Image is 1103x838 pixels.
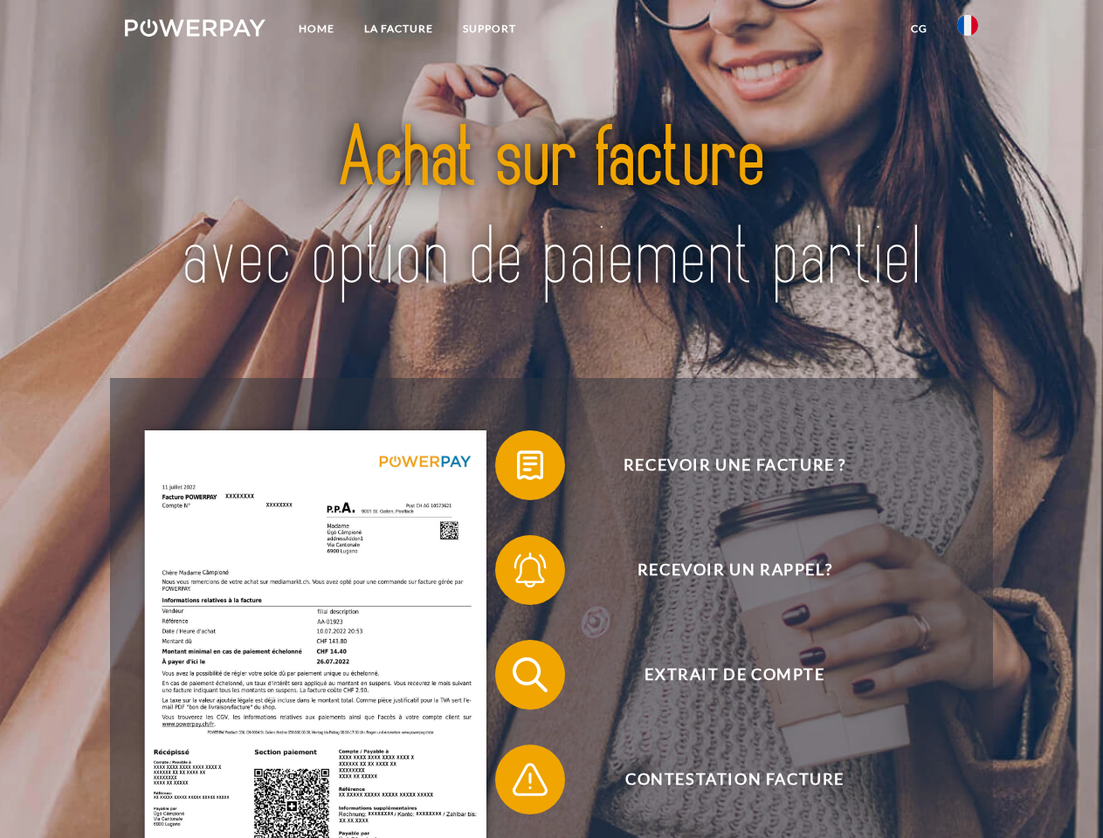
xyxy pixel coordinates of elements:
[896,13,942,45] a: CG
[349,13,448,45] a: LA FACTURE
[508,548,552,592] img: qb_bell.svg
[520,535,948,605] span: Recevoir un rappel?
[125,19,265,37] img: logo-powerpay-white.svg
[448,13,531,45] a: Support
[495,745,949,814] button: Contestation Facture
[495,430,949,500] button: Recevoir une facture ?
[520,745,948,814] span: Contestation Facture
[508,758,552,801] img: qb_warning.svg
[508,653,552,697] img: qb_search.svg
[520,430,948,500] span: Recevoir une facture ?
[508,443,552,487] img: qb_bill.svg
[167,84,936,334] img: title-powerpay_fr.svg
[495,535,949,605] button: Recevoir un rappel?
[284,13,349,45] a: Home
[495,640,949,710] button: Extrait de compte
[957,15,978,36] img: fr
[520,640,948,710] span: Extrait de compte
